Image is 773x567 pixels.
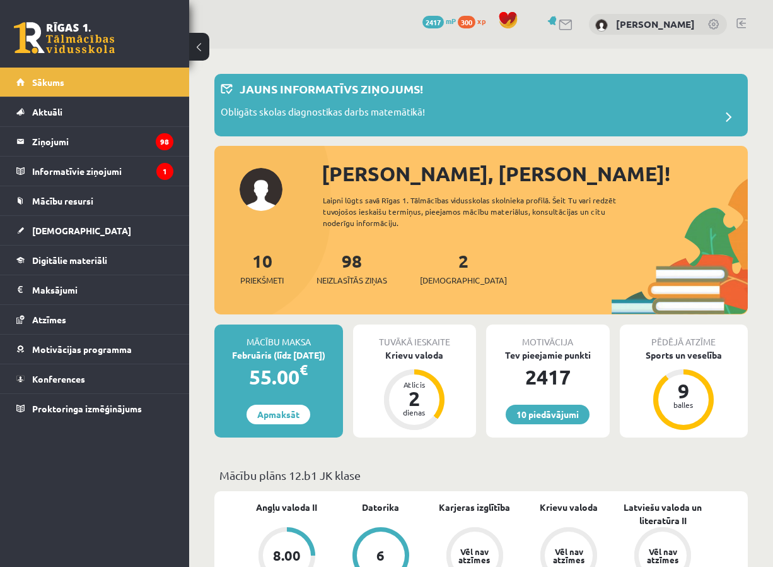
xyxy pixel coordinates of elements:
a: 98Neizlasītās ziņas [317,249,387,287]
a: 10Priekšmeti [240,249,284,287]
div: Tuvākā ieskaite [353,325,477,349]
div: 2417 [486,362,610,392]
a: Maksājumi [16,275,173,304]
a: Apmaksāt [247,405,310,424]
span: Motivācijas programma [32,343,132,355]
legend: Ziņojumi [32,127,173,156]
div: Sports un veselība [620,349,748,362]
a: Angļu valoda II [256,501,317,514]
div: 6 [376,549,385,563]
a: 10 piedāvājumi [506,405,590,424]
span: Proktoringa izmēģinājums [32,403,142,414]
div: 55.00 [214,362,343,392]
i: 98 [156,133,173,150]
a: [DEMOGRAPHIC_DATA] [16,216,173,245]
a: Mācību resursi [16,186,173,215]
a: Sākums [16,68,173,97]
span: mP [446,16,456,26]
img: Sandijs Nils Griķis [595,19,608,32]
span: Sākums [32,76,64,88]
a: Krievu valoda [540,501,598,514]
span: [DEMOGRAPHIC_DATA] [420,274,507,287]
a: Latviešu valoda un literatūra II [616,501,710,527]
a: Informatīvie ziņojumi1 [16,157,173,186]
a: Karjeras izglītība [439,501,510,514]
span: 2417 [422,16,444,28]
div: Pēdējā atzīme [620,325,748,349]
div: Februāris (līdz [DATE]) [214,349,343,362]
a: Digitālie materiāli [16,246,173,275]
i: 1 [156,163,173,180]
a: 2417 mP [422,16,456,26]
a: Ziņojumi98 [16,127,173,156]
span: [DEMOGRAPHIC_DATA] [32,225,131,236]
div: Laipni lūgts savā Rīgas 1. Tālmācības vidusskolas skolnieka profilā. Šeit Tu vari redzēt tuvojošo... [323,194,643,229]
a: [PERSON_NAME] [616,18,695,30]
div: dienas [395,409,433,416]
p: Jauns informatīvs ziņojums! [240,80,423,97]
div: 8.00 [273,549,301,563]
div: [PERSON_NAME], [PERSON_NAME]! [322,158,748,189]
a: Datorika [362,501,399,514]
a: Rīgas 1. Tālmācības vidusskola [14,22,115,54]
div: Vēl nav atzīmes [645,547,680,564]
span: Aktuāli [32,106,62,117]
span: Priekšmeti [240,274,284,287]
div: Atlicis [395,381,433,388]
a: Jauns informatīvs ziņojums! Obligāts skolas diagnostikas darbs matemātikā! [221,80,741,130]
div: Vēl nav atzīmes [551,547,586,564]
a: Aktuāli [16,97,173,126]
span: Konferences [32,373,85,385]
div: Mācību maksa [214,325,343,349]
span: Digitālie materiāli [32,254,107,266]
div: Tev pieejamie punkti [486,349,610,362]
a: Proktoringa izmēģinājums [16,394,173,423]
div: 2 [395,388,433,409]
a: Motivācijas programma [16,335,173,364]
div: Vēl nav atzīmes [457,547,492,564]
p: Obligāts skolas diagnostikas darbs matemātikā! [221,105,425,122]
legend: Informatīvie ziņojumi [32,157,173,186]
div: 9 [665,381,702,401]
span: Neizlasītās ziņas [317,274,387,287]
a: Sports un veselība 9 balles [620,349,748,432]
a: Atzīmes [16,305,173,334]
div: Motivācija [486,325,610,349]
a: 2[DEMOGRAPHIC_DATA] [420,249,507,287]
legend: Maksājumi [32,275,173,304]
span: Atzīmes [32,314,66,325]
div: balles [665,401,702,409]
span: 300 [458,16,475,28]
span: xp [477,16,485,26]
a: Konferences [16,364,173,393]
span: Mācību resursi [32,195,93,206]
span: € [299,361,308,379]
div: Krievu valoda [353,349,477,362]
p: Mācību plāns 12.b1 JK klase [219,467,743,484]
a: 300 xp [458,16,492,26]
a: Krievu valoda Atlicis 2 dienas [353,349,477,432]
